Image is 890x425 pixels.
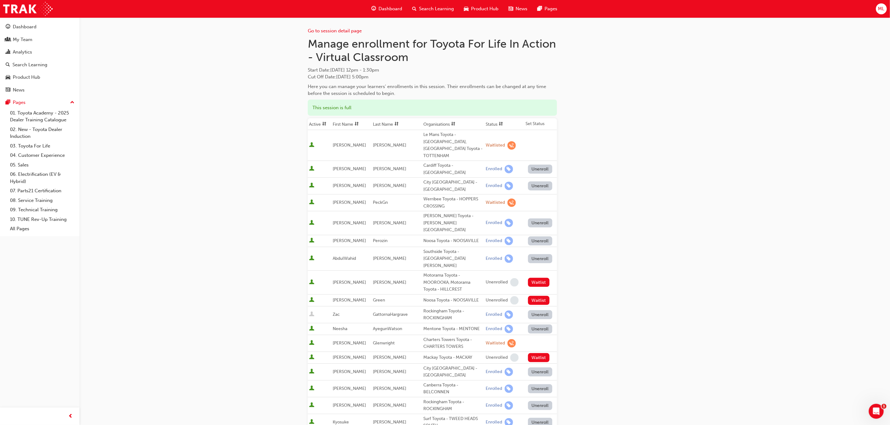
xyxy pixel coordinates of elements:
[516,5,527,12] span: News
[869,404,884,419] iframe: Intercom live chat
[486,369,502,375] div: Enrolled
[423,248,483,269] div: Southside Toyota - [GEOGRAPHIC_DATA][PERSON_NAME]
[464,5,469,13] span: car-icon
[308,74,369,80] span: Cut Off Date : [DATE] 5:00pm
[3,2,53,16] img: Trak
[366,2,407,15] a: guage-iconDashboard
[309,340,314,346] span: User is active
[309,369,314,375] span: User is active
[423,354,483,361] div: Mackay Toyota - MACKAY
[309,255,314,262] span: User is active
[505,182,513,190] span: learningRecordVerb_ENROLL-icon
[355,122,359,127] span: sorting-icon
[510,296,519,305] span: learningRecordVerb_NONE-icon
[2,21,77,33] a: Dashboard
[333,386,366,391] span: [PERSON_NAME]
[7,125,77,141] a: 02. New - Toyota Dealer Induction
[7,215,77,224] a: 10. TUNE Rev-Up Training
[333,312,340,317] span: Zac
[486,200,505,206] div: Waitlisted
[309,326,314,332] span: User is active
[309,385,314,392] span: User is active
[7,196,77,205] a: 08. Service Training
[373,142,406,148] span: [PERSON_NAME]
[13,74,40,81] div: Product Hub
[507,198,516,207] span: learningRecordVerb_WAITLIST-icon
[7,151,77,160] a: 04. Customer Experience
[528,278,550,287] button: Waitlist
[451,122,455,127] span: sorting-icon
[505,255,513,263] span: learningRecordVerb_ENROLL-icon
[2,59,77,71] a: Search Learning
[7,186,77,196] a: 07. Parts21 Certification
[486,279,508,285] div: Unenrolled
[13,36,32,43] div: My Team
[333,369,366,374] span: [PERSON_NAME]
[505,165,513,173] span: learningRecordVerb_ENROLL-icon
[423,179,483,193] div: City [GEOGRAPHIC_DATA] - [GEOGRAPHIC_DATA]
[528,254,552,263] button: Unenroll
[309,311,314,318] span: User is inactive
[528,367,552,376] button: Unenroll
[308,100,557,116] div: This session is full
[505,325,513,333] span: learningRecordVerb_ENROLL-icon
[378,5,402,12] span: Dashboard
[407,2,459,15] a: search-iconSearch Learning
[486,166,502,172] div: Enrolled
[7,141,77,151] a: 03. Toyota For Life
[333,326,347,331] span: Neesha
[486,297,508,303] div: Unenrolled
[423,213,483,234] div: [PERSON_NAME] Toyota - [PERSON_NAME][GEOGRAPHIC_DATA]
[333,166,366,171] span: [PERSON_NAME]
[333,419,349,425] span: Kyosuke
[6,49,10,55] span: chart-icon
[876,3,887,14] button: ML
[309,183,314,189] span: User is active
[309,297,314,303] span: User is active
[882,404,887,409] span: 1
[423,308,483,322] div: Rockingham Toyota - ROCKINGHAM
[333,238,366,243] span: [PERSON_NAME]
[486,220,502,226] div: Enrolled
[373,200,388,205] span: PeckGn
[394,122,399,127] span: sorting-icon
[373,340,395,346] span: Glenwright
[333,280,366,285] span: [PERSON_NAME]
[486,183,502,189] div: Enrolled
[7,224,77,234] a: All Pages
[528,296,550,305] button: Waitlist
[423,297,483,304] div: Noosa Toyota - NOOSAVILLE
[333,403,366,408] span: [PERSON_NAME]
[486,312,502,318] div: Enrolled
[528,384,552,393] button: Unenroll
[12,61,47,68] div: Search Learning
[309,142,314,148] span: User is active
[13,49,32,56] div: Analytics
[508,5,513,13] span: news-icon
[505,311,513,319] span: learningRecordVerb_ENROLL-icon
[309,354,314,361] span: User is active
[333,256,356,261] span: AbdulWahid
[528,181,552,190] button: Unenroll
[373,403,406,408] span: [PERSON_NAME]
[471,5,498,12] span: Product Hub
[373,326,402,331] span: AyegunWatson
[507,339,516,348] span: learningRecordVerb_WAITLIST-icon
[486,238,502,244] div: Enrolled
[532,2,562,15] a: pages-iconPages
[528,401,552,410] button: Unenroll
[505,385,513,393] span: learningRecordVerb_ENROLL-icon
[423,399,483,413] div: Rockingham Toyota - ROCKINGHAM
[507,141,516,150] span: learningRecordVerb_WAITLIST-icon
[510,278,519,287] span: learningRecordVerb_NONE-icon
[333,355,366,360] span: [PERSON_NAME]
[423,382,483,396] div: Canberra Toyota - BELCONNEN
[423,365,483,379] div: City [GEOGRAPHIC_DATA] - [GEOGRAPHIC_DATA]
[7,160,77,170] a: 05. Sales
[6,37,10,43] span: people-icon
[373,183,406,188] span: [PERSON_NAME]
[528,325,552,334] button: Unenroll
[333,297,366,303] span: [PERSON_NAME]
[528,310,552,319] button: Unenroll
